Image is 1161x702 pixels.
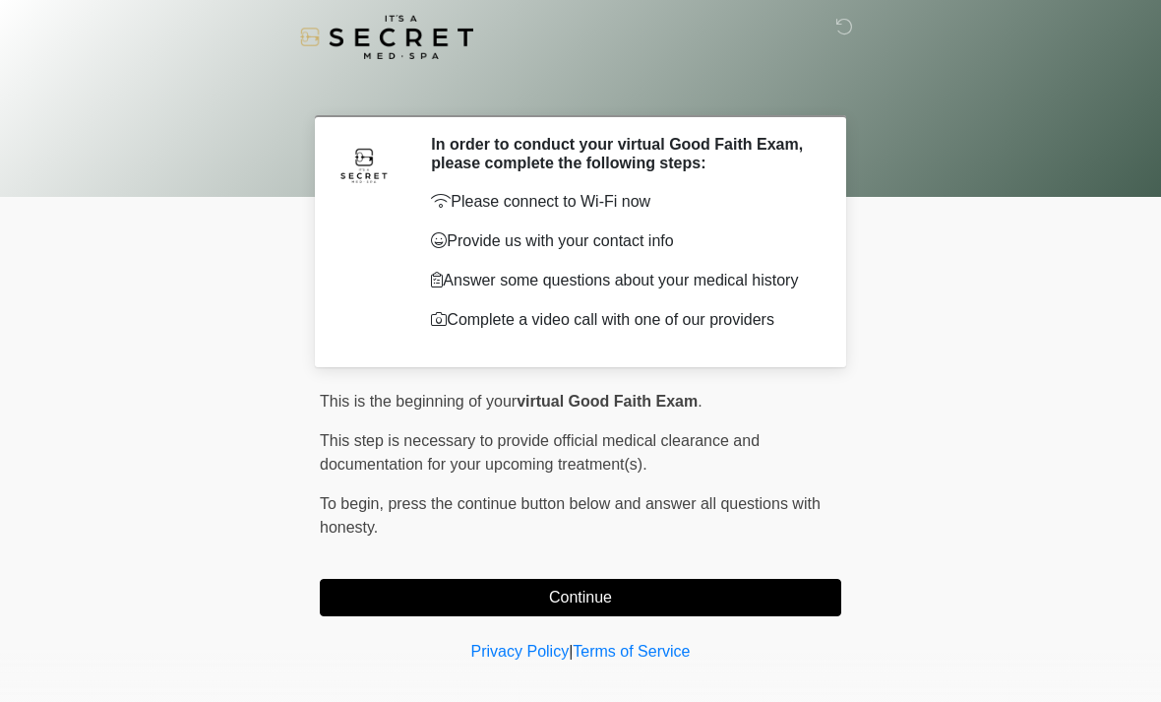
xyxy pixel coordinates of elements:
strong: virtual Good Faith Exam [517,393,698,410]
p: Provide us with your contact info [431,229,812,253]
p: Please connect to Wi-Fi now [431,190,812,214]
a: Privacy Policy [471,643,570,660]
img: Agent Avatar [335,135,394,194]
h1: ‎ ‎ [305,71,856,107]
span: press the continue button below and answer all questions with honesty. [320,495,821,536]
h2: In order to conduct your virtual Good Faith Exam, please complete the following steps: [431,135,812,172]
a: | [569,643,573,660]
a: Terms of Service [573,643,690,660]
button: Continue [320,579,841,616]
p: Answer some questions about your medical history [431,269,812,292]
p: Complete a video call with one of our providers [431,308,812,332]
span: This is the beginning of your [320,393,517,410]
span: . [698,393,702,410]
span: To begin, [320,495,388,512]
span: This step is necessary to provide official medical clearance and documentation for your upcoming ... [320,432,760,473]
img: It's A Secret Med Spa Logo [300,15,473,59]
